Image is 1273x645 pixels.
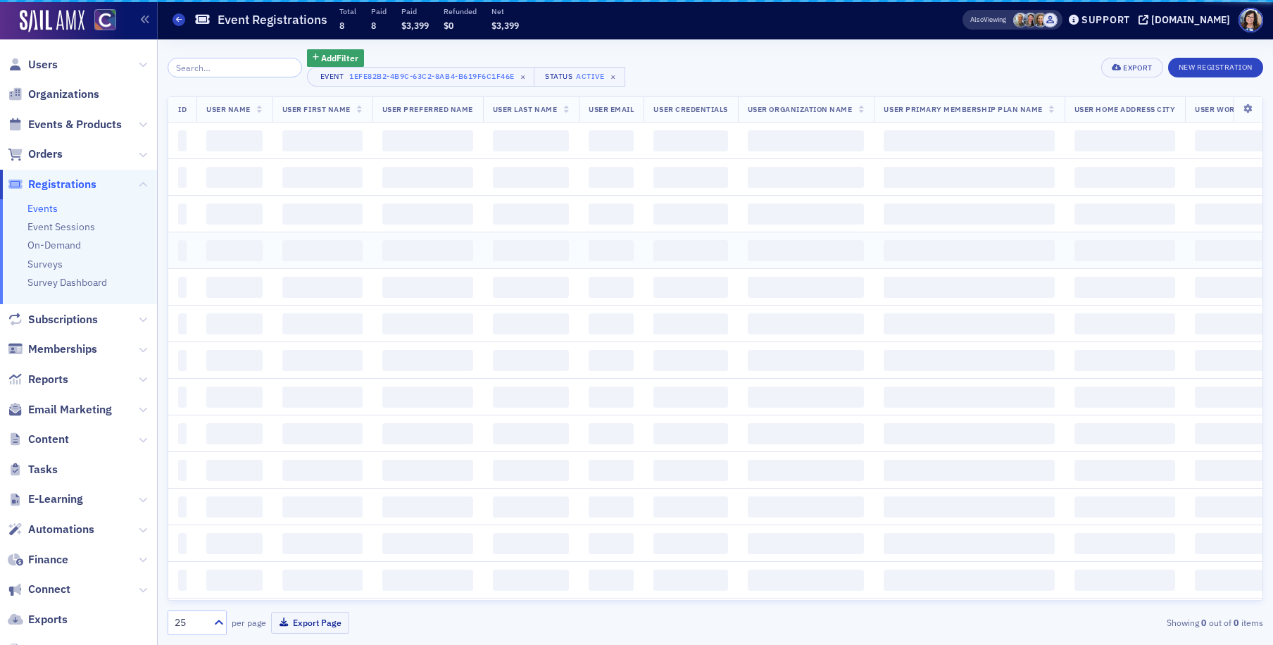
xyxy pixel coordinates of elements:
[178,496,187,518] span: ‌
[382,460,473,481] span: ‌
[271,612,349,634] button: Export Page
[748,277,865,298] span: ‌
[884,167,1054,188] span: ‌
[339,6,356,16] p: Total
[206,130,263,151] span: ‌
[1043,13,1058,27] span: Dan Baer
[653,104,727,114] span: User Credentials
[653,533,727,554] span: ‌
[589,570,634,591] span: ‌
[1151,13,1230,26] div: [DOMAIN_NAME]
[178,277,187,298] span: ‌
[491,20,519,31] span: $3,399
[748,570,865,591] span: ‌
[28,117,122,132] span: Events & Products
[534,67,625,87] button: StatusActive×
[94,9,116,31] img: SailAMX
[349,69,515,83] div: 1efe82b2-4b9c-63c2-8ab4-b619f6c1f46e
[653,313,727,334] span: ‌
[493,313,569,334] span: ‌
[444,6,477,16] p: Refunded
[748,104,853,114] span: User Organization Name
[653,496,727,518] span: ‌
[1074,533,1176,554] span: ‌
[382,240,473,261] span: ‌
[1074,240,1176,261] span: ‌
[371,20,376,31] span: 8
[28,372,68,387] span: Reports
[282,130,363,151] span: ‌
[28,522,94,537] span: Automations
[653,350,727,371] span: ‌
[282,533,363,554] span: ‌
[27,239,81,251] a: On-Demand
[1168,60,1263,73] a: New Registration
[175,615,206,630] div: 25
[8,462,58,477] a: Tasks
[1074,167,1176,188] span: ‌
[589,387,634,408] span: ‌
[382,130,473,151] span: ‌
[282,387,363,408] span: ‌
[1074,496,1176,518] span: ‌
[8,117,122,132] a: Events & Products
[382,496,473,518] span: ‌
[178,350,187,371] span: ‌
[401,6,429,16] p: Paid
[589,167,634,188] span: ‌
[653,423,727,444] span: ‌
[382,313,473,334] span: ‌
[28,402,112,418] span: Email Marketing
[8,146,63,162] a: Orders
[28,57,58,73] span: Users
[884,460,1054,481] span: ‌
[206,460,263,481] span: ‌
[382,104,473,114] span: User Preferred Name
[206,104,251,114] span: User Name
[382,167,473,188] span: ‌
[493,130,569,151] span: ‌
[178,533,187,554] span: ‌
[8,312,98,327] a: Subscriptions
[339,20,344,31] span: 8
[1033,13,1048,27] span: Lindsay Moore
[8,342,97,357] a: Memberships
[8,87,99,102] a: Organizations
[1074,203,1176,225] span: ‌
[1168,58,1263,77] button: New Registration
[1023,13,1038,27] span: Tiffany Carson
[1199,616,1209,629] strong: 0
[28,146,63,162] span: Orders
[1074,387,1176,408] span: ‌
[8,57,58,73] a: Users
[20,10,84,32] img: SailAMX
[653,277,727,298] span: ‌
[178,104,187,114] span: ID
[8,522,94,537] a: Automations
[8,402,112,418] a: Email Marketing
[491,6,519,16] p: Net
[28,432,69,447] span: Content
[653,167,727,188] span: ‌
[884,533,1054,554] span: ‌
[206,387,263,408] span: ‌
[282,350,363,371] span: ‌
[748,167,865,188] span: ‌
[27,220,95,233] a: Event Sessions
[589,533,634,554] span: ‌
[28,612,68,627] span: Exports
[517,70,529,83] span: ×
[653,570,727,591] span: ‌
[382,533,473,554] span: ‌
[493,240,569,261] span: ‌
[282,167,363,188] span: ‌
[178,460,187,481] span: ‌
[444,20,453,31] span: $0
[589,460,634,481] span: ‌
[28,312,98,327] span: Subscriptions
[493,533,569,554] span: ‌
[544,72,574,81] div: Status
[282,313,363,334] span: ‌
[206,277,263,298] span: ‌
[607,70,620,83] span: ×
